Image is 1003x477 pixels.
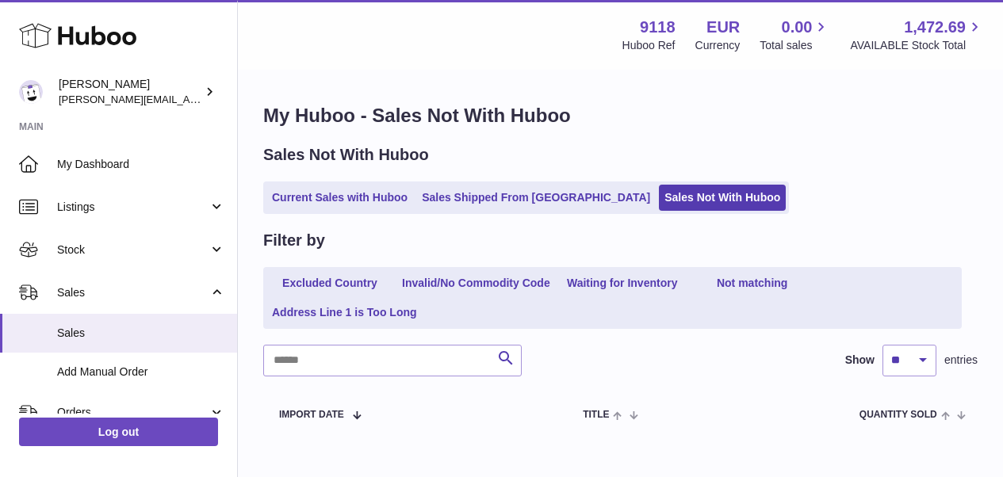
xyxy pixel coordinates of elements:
[706,17,740,38] strong: EUR
[396,270,556,296] a: Invalid/No Commodity Code
[622,38,676,53] div: Huboo Ref
[659,185,786,211] a: Sales Not With Huboo
[266,185,413,211] a: Current Sales with Huboo
[640,17,676,38] strong: 9118
[57,326,225,341] span: Sales
[57,285,209,300] span: Sales
[57,364,225,380] span: Add Manual Order
[760,38,830,53] span: Total sales
[583,410,609,420] span: Title
[57,157,225,172] span: My Dashboard
[695,38,741,53] div: Currency
[59,93,403,105] span: [PERSON_NAME][EMAIL_ADDRESS][PERSON_NAME][DOMAIN_NAME]
[57,242,209,258] span: Stock
[19,418,218,446] a: Log out
[416,185,656,211] a: Sales Shipped From [GEOGRAPHIC_DATA]
[19,80,43,104] img: freddie.sawkins@czechandspeake.com
[859,410,937,420] span: Quantity Sold
[559,270,686,296] a: Waiting for Inventory
[263,144,429,166] h2: Sales Not With Huboo
[279,410,344,420] span: Import date
[850,17,984,53] a: 1,472.69 AVAILABLE Stock Total
[263,103,978,128] h1: My Huboo - Sales Not With Huboo
[944,353,978,368] span: entries
[850,38,984,53] span: AVAILABLE Stock Total
[59,77,201,107] div: [PERSON_NAME]
[689,270,816,296] a: Not matching
[845,353,875,368] label: Show
[266,300,423,326] a: Address Line 1 is Too Long
[760,17,830,53] a: 0.00 Total sales
[782,17,813,38] span: 0.00
[57,200,209,215] span: Listings
[57,405,209,420] span: Orders
[266,270,393,296] a: Excluded Country
[904,17,966,38] span: 1,472.69
[263,230,325,251] h2: Filter by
